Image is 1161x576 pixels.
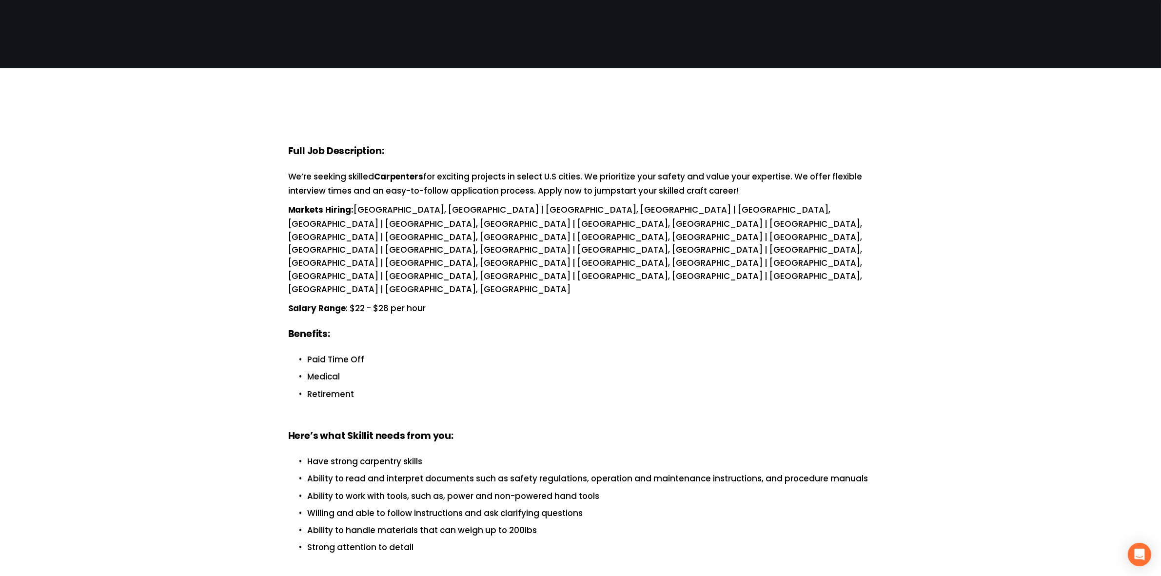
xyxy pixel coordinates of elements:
[288,429,453,445] strong: Here’s what Skillit needs from you:
[1128,543,1151,566] div: Open Intercom Messenger
[288,302,873,316] p: : $22 - $28 per hour
[308,490,873,503] p: Ability to work with tools, such as, power and non-powered hand tools
[308,524,873,537] p: Ability to handle materials that can weigh up to 200Ibs
[288,327,330,343] strong: Benefits:
[308,541,873,554] p: Strong attention to detail
[288,302,346,316] strong: Salary Range
[308,370,873,383] p: Medical
[288,170,873,198] p: We’re seeking skilled for exciting projects in select U.S cities. We prioritize your safety and v...
[308,388,873,401] p: Retirement
[308,507,873,520] p: Willing and able to follow instructions and ask clarifying questions
[308,455,873,468] p: Have strong carpentry skills
[288,203,873,296] p: [GEOGRAPHIC_DATA], [GEOGRAPHIC_DATA] | [GEOGRAPHIC_DATA], [GEOGRAPHIC_DATA] | [GEOGRAPHIC_DATA], ...
[288,144,384,160] strong: Full Job Description:
[288,203,354,218] strong: Markets Hiring:
[308,353,873,366] p: Paid Time Off
[374,170,424,184] strong: Carpenters
[308,472,873,485] p: Ability to read and interpret documents such as safety regulations, operation and maintenance ins...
